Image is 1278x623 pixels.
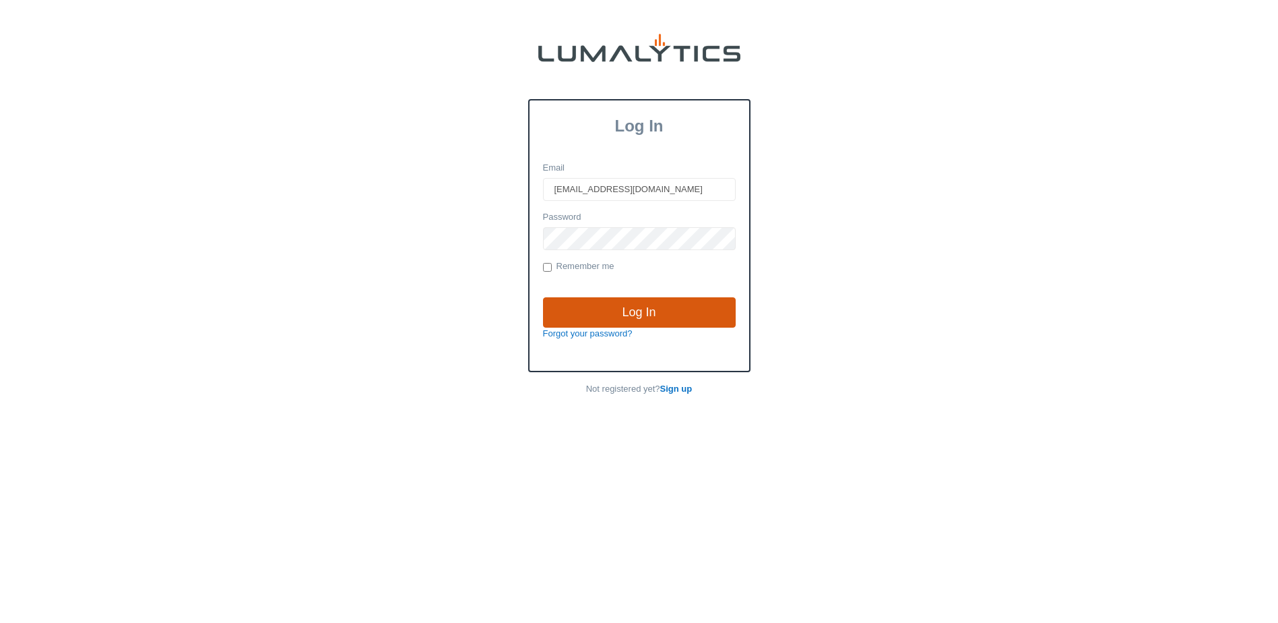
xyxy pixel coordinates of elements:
input: Log In [543,297,736,328]
input: Email [543,178,736,201]
img: lumalytics-black-e9b537c871f77d9ce8d3a6940f85695cd68c596e3f819dc492052d1098752254.png [538,34,740,62]
h3: Log In [530,117,749,136]
a: Sign up [660,384,693,394]
p: Not registered yet? [528,383,750,396]
input: Remember me [543,263,552,272]
a: Forgot your password? [543,328,633,338]
label: Password [543,211,581,224]
label: Email [543,162,565,175]
label: Remember me [543,260,614,274]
